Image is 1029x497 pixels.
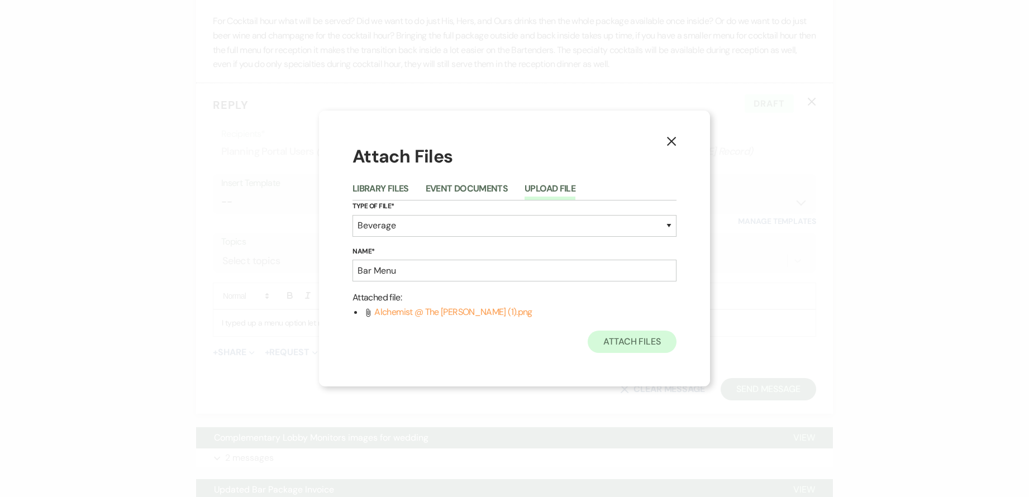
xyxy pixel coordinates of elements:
[374,306,532,318] span: Alchemist @ The [PERSON_NAME] (1).png
[352,144,677,169] h1: Attach Files
[525,184,575,200] button: Upload File
[426,184,508,200] button: Event Documents
[352,200,677,213] label: Type of File*
[588,331,677,353] button: Attach Files
[352,184,409,200] button: Library Files
[352,290,677,305] p: Attached file :
[352,246,677,258] label: Name*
